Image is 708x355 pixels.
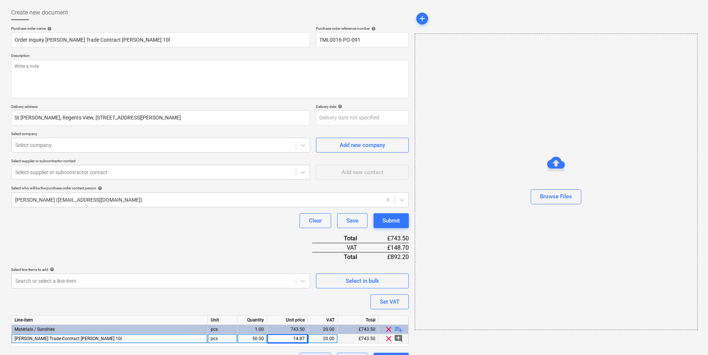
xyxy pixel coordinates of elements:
[394,325,403,334] span: playlist_add
[308,316,338,325] div: VAT
[371,294,409,309] button: Set VAT
[384,325,393,334] span: clear
[11,186,409,191] div: Select who will be the purchase order contact person
[316,104,409,109] div: Delivery date
[237,316,267,325] div: Quantity
[11,159,310,165] p: Select supplier or subcontractor contact
[671,319,708,355] iframe: Chat Widget
[338,316,379,325] div: Total
[346,276,379,286] div: Select in bulk
[415,33,698,330] div: Browse Files
[394,334,403,343] span: add_comment
[11,32,310,47] input: Document name
[338,325,379,334] div: £743.50
[96,186,102,191] span: help
[48,267,54,272] span: help
[316,32,409,47] input: Reference number
[240,334,264,343] div: 50.00
[11,131,310,138] p: Select company
[316,274,409,288] button: Select in bulk
[346,216,358,226] div: Save
[382,216,400,226] div: Submit
[12,316,208,325] div: Line-item
[380,297,400,307] div: Set VAT
[14,327,55,332] span: Materials / Sundries
[208,325,237,334] div: pcs
[336,104,342,109] span: help
[11,267,310,272] div: Select line-items to add
[11,8,68,17] span: Create new document
[267,316,308,325] div: Unit price
[312,234,369,243] div: Total
[14,336,122,341] span: Armstead Trade Contract Matt white 10l
[374,213,409,228] button: Submit
[240,325,264,334] div: 1.00
[11,53,409,60] p: Description
[316,111,409,125] input: Delivery date not specified
[208,334,237,343] div: pcs
[309,216,322,226] div: Clear
[540,192,572,201] div: Browse Files
[300,213,331,228] button: Clear
[369,243,408,252] div: £148.70
[384,334,393,343] span: clear
[418,14,427,23] span: add
[338,334,379,343] div: £743.50
[11,111,310,125] input: Delivery address
[46,26,52,31] span: help
[270,325,305,334] div: 743.50
[340,140,385,150] div: Add new company
[312,252,369,261] div: Total
[312,243,369,252] div: VAT
[337,213,368,228] button: Save
[316,138,409,153] button: Add new company
[369,252,408,261] div: £892.20
[311,325,334,334] div: 20.00
[311,334,334,343] div: 20.00
[316,26,409,31] div: Purchase order reference number
[11,104,310,111] p: Delivery address
[531,189,581,204] button: Browse Files
[369,234,408,243] div: £743.50
[11,26,310,31] div: Purchase order name
[208,316,237,325] div: Unit
[270,334,305,343] div: 14.87
[370,26,376,31] span: help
